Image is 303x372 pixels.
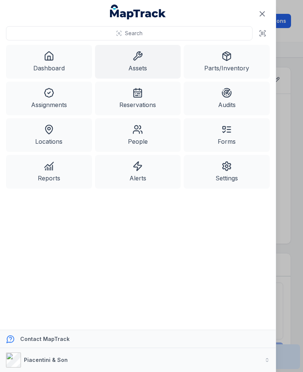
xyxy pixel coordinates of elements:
[110,4,166,19] a: MapTrack
[95,45,181,79] a: Assets
[95,82,181,115] a: Reservations
[6,26,252,40] button: Search
[95,155,181,189] a: Alerts
[254,6,270,22] button: Close navigation
[6,155,92,189] a: Reports
[184,155,270,189] a: Settings
[184,45,270,79] a: Parts/Inventory
[24,357,68,363] strong: Piacentini & Son
[6,118,92,152] a: Locations
[20,336,70,342] strong: Contact MapTrack
[184,118,270,152] a: Forms
[184,82,270,115] a: Audits
[95,118,181,152] a: People
[125,30,143,37] span: Search
[6,82,92,115] a: Assignments
[6,45,92,79] a: Dashboard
